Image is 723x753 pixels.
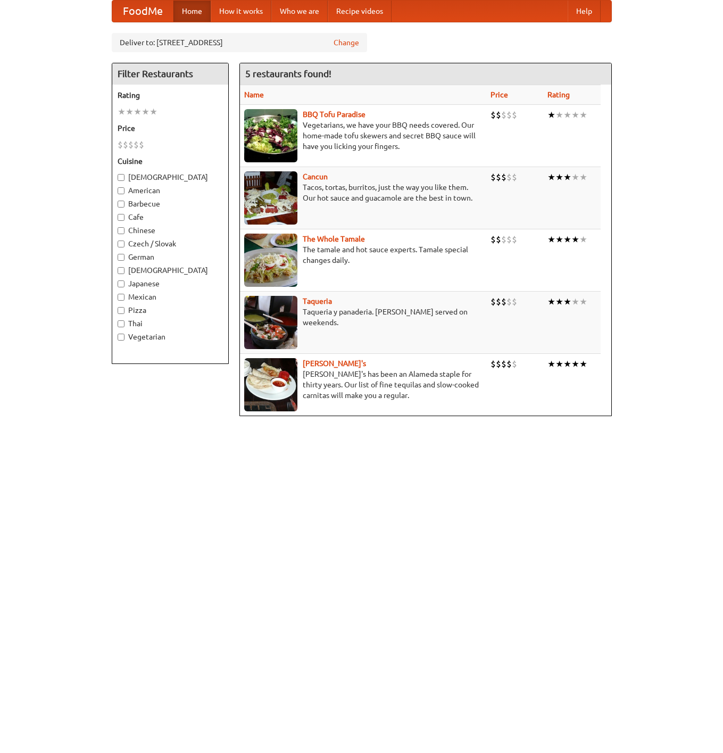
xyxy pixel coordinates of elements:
li: ★ [555,234,563,245]
li: $ [501,358,506,370]
li: $ [123,139,128,151]
a: Rating [547,90,570,99]
li: $ [491,296,496,308]
input: Japanese [118,280,124,287]
li: ★ [563,171,571,183]
li: $ [139,139,144,151]
input: Cafe [118,214,124,221]
label: Thai [118,318,223,329]
label: Vegetarian [118,332,223,342]
li: ★ [555,171,563,183]
li: ★ [563,109,571,121]
input: Vegetarian [118,334,124,341]
li: $ [512,171,517,183]
label: Pizza [118,305,223,316]
li: ★ [126,106,134,118]
li: ★ [563,234,571,245]
li: ★ [547,358,555,370]
li: ★ [579,171,587,183]
label: Czech / Slovak [118,238,223,249]
p: Tacos, tortas, burritos, just the way you like them. Our hot sauce and guacamole are the best in ... [244,182,482,203]
a: Help [568,1,601,22]
h5: Rating [118,90,223,101]
input: American [118,187,124,194]
a: How it works [211,1,271,22]
li: ★ [563,358,571,370]
label: [DEMOGRAPHIC_DATA] [118,265,223,276]
li: $ [512,358,517,370]
img: pedros.jpg [244,358,297,411]
input: Barbecue [118,201,124,208]
li: ★ [579,109,587,121]
li: $ [506,296,512,308]
li: ★ [134,106,142,118]
p: The tamale and hot sauce experts. Tamale special changes daily. [244,244,482,266]
a: FoodMe [112,1,173,22]
li: ★ [149,106,157,118]
li: $ [496,234,501,245]
h5: Price [118,123,223,134]
li: ★ [555,296,563,308]
input: Mexican [118,294,124,301]
li: ★ [142,106,149,118]
b: Cancun [303,172,328,181]
li: ★ [579,296,587,308]
li: $ [496,171,501,183]
p: [PERSON_NAME]'s has been an Alameda staple for thirty years. Our list of fine tequilas and slow-c... [244,369,482,401]
li: ★ [571,109,579,121]
div: Deliver to: [STREET_ADDRESS] [112,33,367,52]
li: $ [506,109,512,121]
li: $ [501,234,506,245]
input: [DEMOGRAPHIC_DATA] [118,267,124,274]
li: ★ [579,234,587,245]
li: ★ [547,109,555,121]
h4: Filter Restaurants [112,63,228,85]
li: ★ [563,296,571,308]
li: ★ [547,171,555,183]
li: $ [118,139,123,151]
li: $ [128,139,134,151]
li: ★ [555,358,563,370]
label: Barbecue [118,198,223,209]
ng-pluralize: 5 restaurants found! [245,69,331,79]
a: BBQ Tofu Paradise [303,110,365,119]
label: Cafe [118,212,223,222]
li: $ [491,171,496,183]
li: $ [506,358,512,370]
li: ★ [579,358,587,370]
h5: Cuisine [118,156,223,167]
input: German [118,254,124,261]
li: ★ [571,296,579,308]
a: [PERSON_NAME]'s [303,359,366,368]
li: ★ [547,296,555,308]
li: $ [501,171,506,183]
li: ★ [118,106,126,118]
li: $ [512,109,517,121]
li: $ [496,296,501,308]
li: ★ [571,234,579,245]
a: Taqueria [303,297,332,305]
a: The Whole Tamale [303,235,365,243]
a: Home [173,1,211,22]
input: Czech / Slovak [118,241,124,247]
li: ★ [571,358,579,370]
label: German [118,252,223,262]
a: Price [491,90,508,99]
li: $ [506,234,512,245]
a: Change [334,37,359,48]
a: Name [244,90,264,99]
input: Thai [118,320,124,327]
input: Pizza [118,307,124,314]
li: $ [501,109,506,121]
li: ★ [555,109,563,121]
li: $ [512,234,517,245]
li: $ [501,296,506,308]
li: ★ [547,234,555,245]
li: $ [512,296,517,308]
li: $ [496,109,501,121]
li: ★ [571,171,579,183]
li: $ [491,234,496,245]
a: Recipe videos [328,1,392,22]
